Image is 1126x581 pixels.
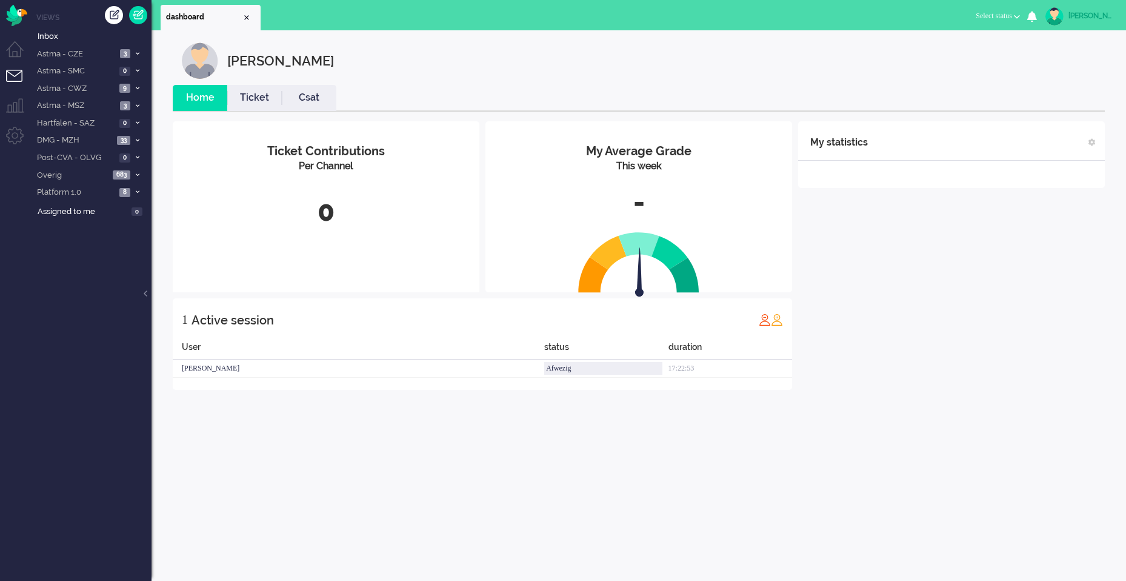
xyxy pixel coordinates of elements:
span: dashboard [166,12,242,22]
div: [PERSON_NAME] [227,42,334,79]
div: My Average Grade [495,143,783,160]
img: profile_orange.svg [771,314,783,326]
a: Csat [282,91,336,105]
span: Astma - CZE [35,49,116,60]
span: Overig [35,170,109,181]
span: Astma - MSZ [35,100,116,112]
img: semi_circle.svg [578,232,699,293]
div: Per Channel [182,160,470,173]
div: Active session [192,308,274,332]
div: This week [495,160,783,173]
div: [PERSON_NAME] [1068,10,1114,22]
a: Inbox [35,29,152,42]
a: Assigned to me 0 [35,204,152,218]
span: 0 [119,119,130,128]
span: 9 [119,84,130,93]
img: profile_red.svg [759,314,771,326]
div: status [544,341,668,360]
span: Astma - SMC [35,65,116,77]
li: Select status [968,4,1027,30]
span: Assigned to me [38,206,128,218]
li: Ticket [227,85,282,111]
div: Close tab [242,13,252,22]
span: Post-CVA - OLVG [35,152,116,164]
span: Astma - CWZ [35,83,116,95]
div: 1 [182,307,188,332]
span: 8 [119,188,130,197]
span: 3 [120,49,130,58]
li: Tickets menu [6,70,33,97]
li: Home [173,85,227,111]
div: User [173,341,544,360]
div: 0 [182,192,470,232]
li: Csat [282,85,336,111]
span: 0 [119,67,130,76]
div: duration [668,341,792,360]
li: Views [36,12,152,22]
span: DMG - MZH [35,135,113,146]
a: [PERSON_NAME] [1043,7,1114,25]
span: Inbox [38,31,152,42]
span: 683 [113,170,130,180]
a: Quick Ticket [129,6,147,24]
button: Select status [968,7,1027,25]
li: Dashboard [161,5,261,30]
a: Ticket [227,91,282,105]
span: 0 [132,207,142,217]
div: 17:22:53 [668,360,792,378]
a: Omnidesk [6,8,27,17]
li: Dashboard menu [6,41,33,69]
span: 3 [120,101,130,110]
div: Create ticket [105,6,123,24]
span: Select status [976,12,1012,20]
div: - [495,183,783,223]
span: Platform 1.0 [35,187,116,198]
img: customer.svg [182,42,218,79]
img: avatar [1045,7,1064,25]
div: My statistics [810,130,868,155]
span: 33 [117,136,130,145]
span: Hartfalen - SAZ [35,118,116,129]
li: Admin menu [6,127,33,154]
div: [PERSON_NAME] [173,360,544,378]
img: arrow.svg [613,247,665,300]
img: flow_omnibird.svg [6,5,27,26]
div: Ticket Contributions [182,143,470,160]
div: Afwezig [544,362,662,375]
li: Supervisor menu [6,98,33,126]
a: Home [173,91,227,105]
span: 0 [119,153,130,163]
